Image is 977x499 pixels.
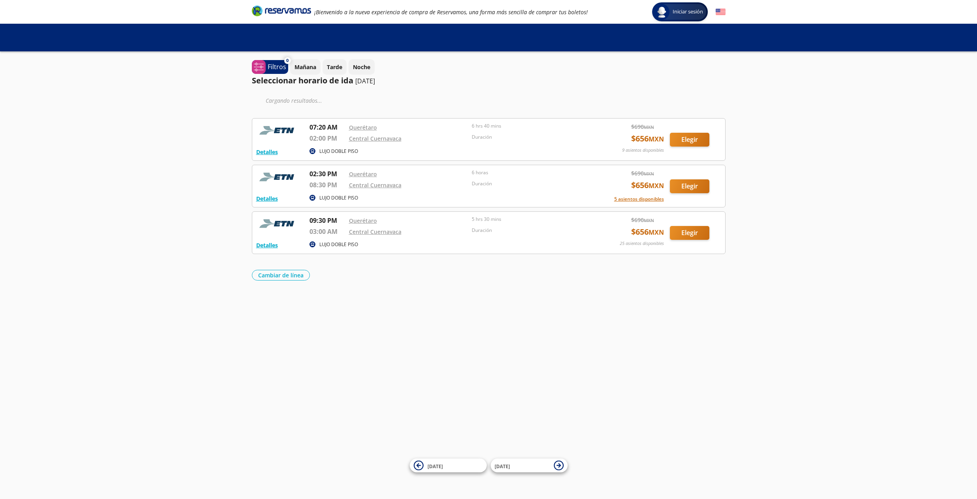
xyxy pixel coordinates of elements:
[349,124,377,131] a: Querétaro
[252,5,311,19] a: Brand Logo
[631,179,664,191] span: $ 656
[472,180,591,187] p: Duración
[472,216,591,223] p: 5 hrs 30 mins
[256,148,278,156] button: Detalles
[309,169,345,179] p: 02:30 PM
[631,133,664,145] span: $ 656
[670,133,709,147] button: Elegir
[294,63,316,71] p: Mañana
[491,459,568,473] button: [DATE]
[472,122,591,130] p: 6 hrs 40 mins
[644,171,654,177] small: MXN
[349,181,401,189] a: Central Cuernavaca
[319,241,358,248] p: LUJO DOBLE PISO
[323,59,347,75] button: Tarde
[355,76,375,86] p: [DATE]
[631,216,654,224] span: $ 690
[495,463,510,469] span: [DATE]
[309,216,345,225] p: 09:30 PM
[319,148,358,155] p: LUJO DOBLE PISO
[266,97,322,104] em: Cargando resultados ...
[620,240,664,247] p: 25 asientos disponibles
[290,59,321,75] button: Mañana
[349,217,377,224] a: Querétaro
[410,459,487,473] button: [DATE]
[472,169,591,176] p: 6 horas
[644,217,654,223] small: MXN
[319,194,358,201] p: LUJO DOBLE PISO
[649,135,664,143] small: MXN
[349,170,377,178] a: Querétaro
[256,122,300,138] img: RESERVAMOS
[622,147,664,154] p: 9 asientos disponibles
[252,75,353,87] p: Seleccionar horario de ida
[472,134,591,141] p: Duración
[669,8,706,16] span: Iniciar sesión
[256,194,278,203] button: Detalles
[353,63,370,71] p: Noche
[252,5,311,17] i: Brand Logo
[309,122,345,132] p: 07:20 AM
[256,169,300,185] img: RESERVAMOS
[286,57,289,64] span: 0
[252,60,288,74] button: 0Filtros
[670,226,709,240] button: Elegir
[309,180,345,190] p: 08:30 PM
[309,134,345,143] p: 02:00 PM
[428,463,443,469] span: [DATE]
[472,227,591,234] p: Duración
[256,216,300,232] img: RESERVAMOS
[649,228,664,237] small: MXN
[309,227,345,236] p: 03:00 AM
[716,7,726,17] button: English
[644,124,654,130] small: MXN
[349,135,401,142] a: Central Cuernavaca
[631,169,654,177] span: $ 690
[670,179,709,193] button: Elegir
[252,270,310,281] button: Cambiar de línea
[349,228,401,235] a: Central Cuernavaca
[268,62,286,72] p: Filtros
[614,196,664,203] button: 5 asientos disponibles
[631,122,654,131] span: $ 690
[327,63,342,71] p: Tarde
[349,59,375,75] button: Noche
[256,241,278,249] button: Detalles
[314,8,588,16] em: ¡Bienvenido a la nueva experiencia de compra de Reservamos, una forma más sencilla de comprar tus...
[649,181,664,190] small: MXN
[631,226,664,238] span: $ 656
